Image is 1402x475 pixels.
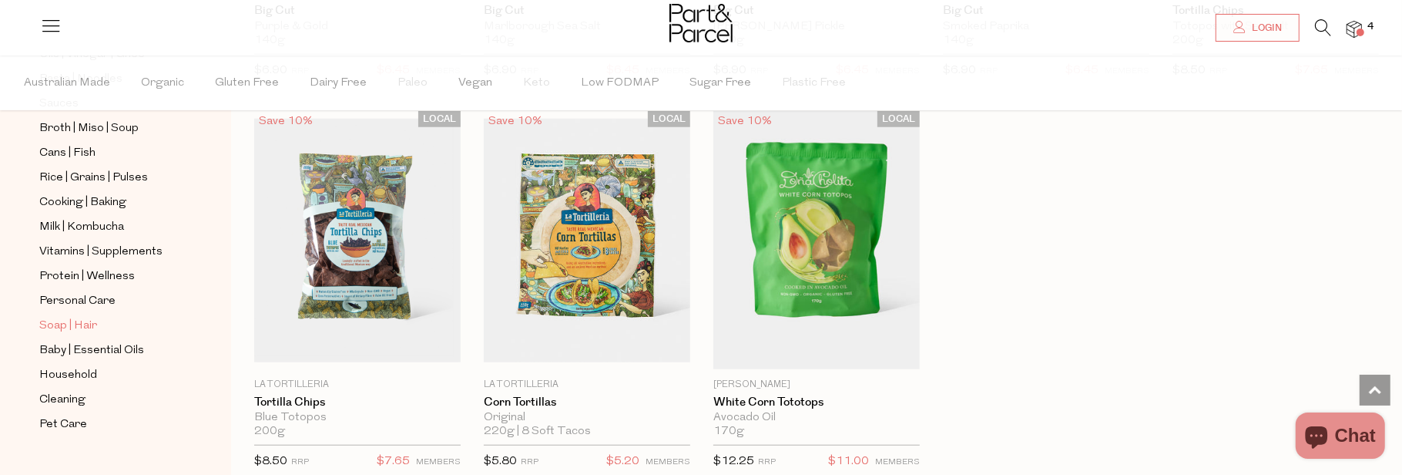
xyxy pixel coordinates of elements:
[39,341,179,360] a: Baby | Essential Oils
[39,291,179,311] a: Personal Care
[713,411,920,425] div: Avocado Oil
[291,458,309,467] small: RRP
[689,56,751,110] span: Sugar Free
[484,378,690,392] p: La Tortilleria
[1363,20,1377,34] span: 4
[39,120,139,138] span: Broth | Miso | Soup
[39,217,179,237] a: Milk | Kombucha
[458,56,492,110] span: Vegan
[39,366,179,385] a: Household
[215,56,279,110] span: Gluten Free
[39,242,179,261] a: Vitamins | Supplements
[484,456,517,467] span: $5.80
[39,169,148,187] span: Rice | Grains | Pulses
[713,111,920,369] img: White Corn Tototops
[484,396,690,409] a: Corn Tortillas
[254,411,461,425] div: Blue Totopos
[877,111,920,127] span: LOCAL
[521,458,538,467] small: RRP
[39,267,179,286] a: Protein | Wellness
[254,396,461,409] a: Tortilla Chips
[416,458,461,467] small: MEMBERS
[39,366,97,385] span: Household
[254,378,461,392] p: La Tortilleria
[39,144,96,163] span: Cans | Fish
[1291,413,1390,463] inbox-online-store-chat: Shopify online store chat
[39,292,116,311] span: Personal Care
[713,456,754,467] span: $12.25
[713,111,776,132] div: Save 10%
[254,119,461,362] img: Tortilla Chips
[418,111,461,127] span: LOCAL
[39,193,179,212] a: Cooking | Baking
[1216,14,1300,42] a: Login
[24,56,110,110] span: Australian Made
[254,456,287,467] span: $8.50
[39,194,126,212] span: Cooking | Baking
[669,4,733,42] img: Part&Parcel
[310,56,367,110] span: Dairy Free
[606,452,639,472] span: $5.20
[39,268,135,286] span: Protein | Wellness
[39,168,179,187] a: Rice | Grains | Pulses
[1248,22,1282,35] span: Login
[39,143,179,163] a: Cans | Fish
[39,416,87,434] span: Pet Care
[254,111,317,132] div: Save 10%
[39,391,86,409] span: Cleaning
[782,56,846,110] span: Plastic Free
[377,452,410,472] span: $7.65
[1347,21,1362,37] a: 4
[484,425,591,439] span: 220g | 8 Soft Tacos
[484,119,690,362] img: Corn Tortillas
[141,56,184,110] span: Organic
[875,458,920,467] small: MEMBERS
[581,56,659,110] span: Low FODMAP
[39,390,179,409] a: Cleaning
[254,425,285,439] span: 200g
[713,378,920,392] p: [PERSON_NAME]
[828,452,869,472] span: $11.00
[397,56,428,110] span: Paleo
[39,317,97,335] span: Soap | Hair
[39,218,124,237] span: Milk | Kombucha
[523,56,550,110] span: Keto
[39,342,144,360] span: Baby | Essential Oils
[484,411,690,425] div: Original
[484,111,547,132] div: Save 10%
[39,415,179,434] a: Pet Care
[646,458,690,467] small: MEMBERS
[39,316,179,335] a: Soap | Hair
[39,243,163,261] span: Vitamins | Supplements
[713,396,920,409] a: White Corn Tototops
[713,425,744,439] span: 170g
[648,111,690,127] span: LOCAL
[39,119,179,138] a: Broth | Miso | Soup
[758,458,776,467] small: RRP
